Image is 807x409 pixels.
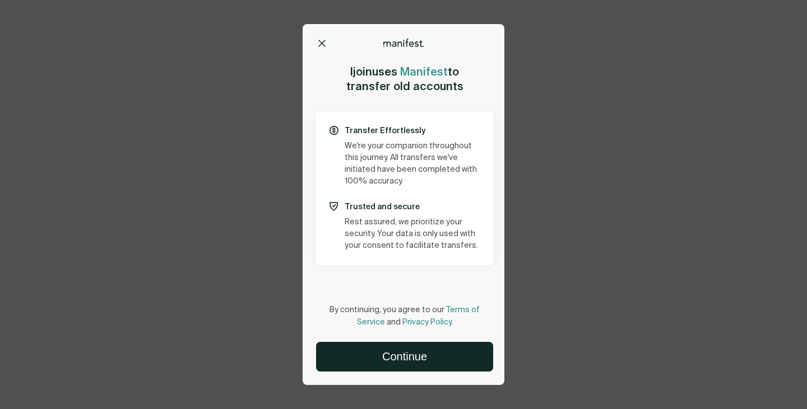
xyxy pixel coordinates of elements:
[346,64,463,93] h2: uses to transfer old accounts
[345,217,480,252] p: Rest assured, we prioritize your security. Your data is only used with your consent to facilitate...
[350,64,372,79] span: Ijoin
[316,304,493,328] p: By continuing, you agree to our and .
[317,342,493,371] button: Continue
[400,64,448,79] span: Manifest
[345,140,480,187] p: We're your companion throughout this journey. All transfers we've initiated have been completed w...
[345,125,480,136] p: Transfer Effortlessly
[345,201,480,212] p: Trusted and secure
[402,318,451,326] a: Privacy Policy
